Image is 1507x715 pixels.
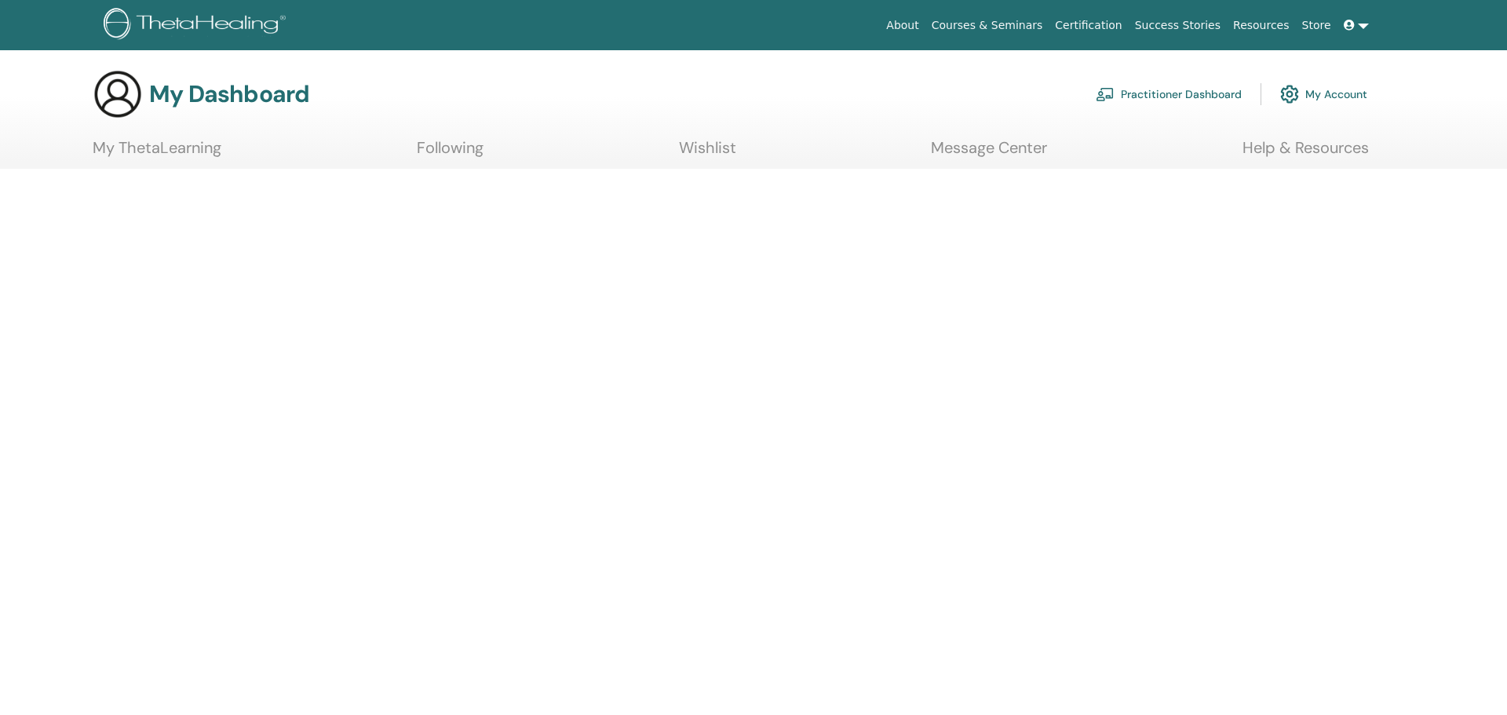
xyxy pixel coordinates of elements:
a: Help & Resources [1242,138,1369,169]
a: About [880,11,925,40]
h3: My Dashboard [149,80,309,108]
img: logo.png [104,8,291,43]
a: Courses & Seminars [925,11,1049,40]
a: Success Stories [1129,11,1227,40]
a: Resources [1227,11,1296,40]
img: chalkboard-teacher.svg [1096,87,1115,101]
a: Practitioner Dashboard [1096,77,1242,111]
a: Following [417,138,483,169]
a: Wishlist [679,138,736,169]
a: Store [1296,11,1337,40]
a: Message Center [931,138,1047,169]
img: cog.svg [1280,81,1299,108]
a: My Account [1280,77,1367,111]
a: Certification [1049,11,1128,40]
a: My ThetaLearning [93,138,221,169]
img: generic-user-icon.jpg [93,69,143,119]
